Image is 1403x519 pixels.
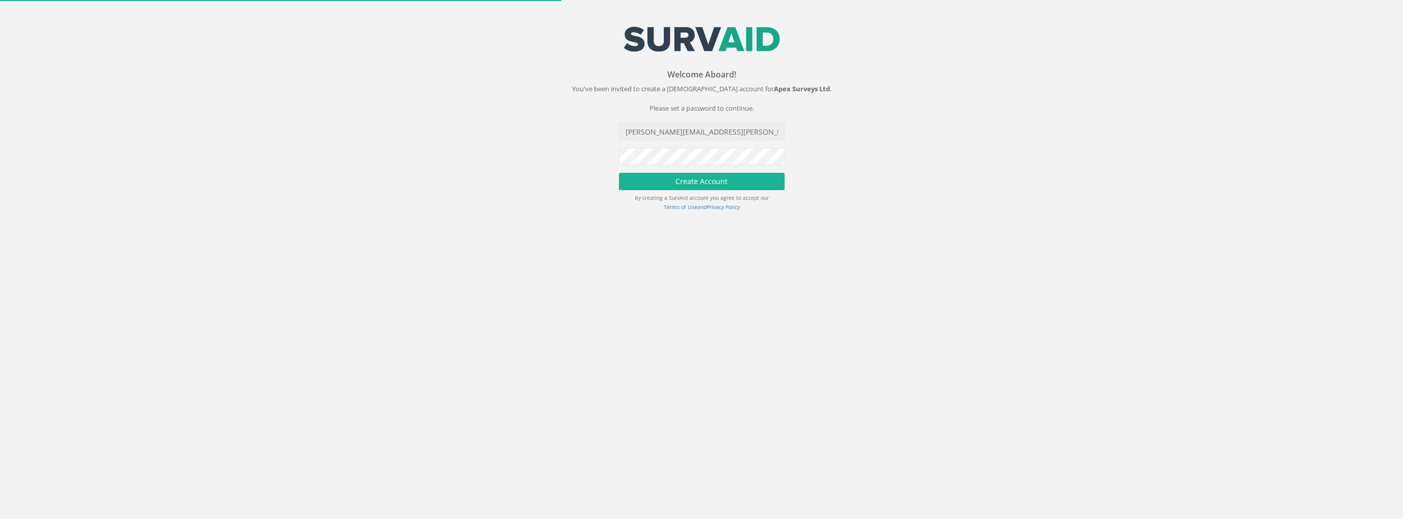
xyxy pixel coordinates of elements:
[707,203,740,211] a: Privacy Policy
[635,194,769,211] small: By creating a SurvAid account you agree to accept our and
[664,203,697,211] a: Terms of Use
[774,84,830,93] strong: Apex Surveys Ltd
[619,173,785,190] button: Create Account
[619,123,785,140] input: Company Email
